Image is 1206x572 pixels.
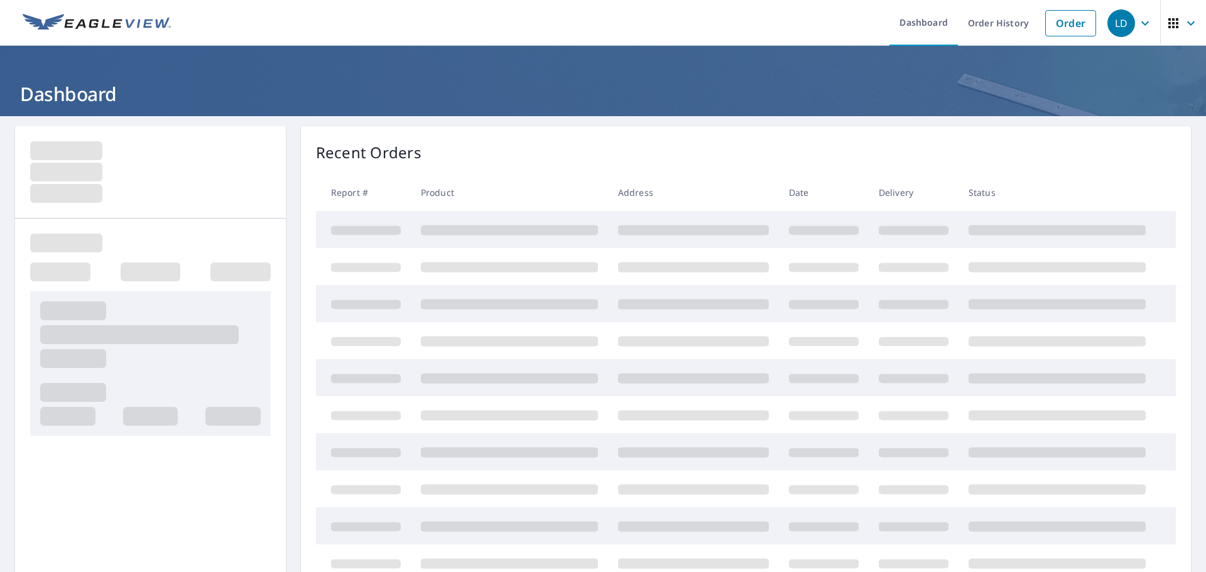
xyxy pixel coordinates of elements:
[608,174,779,211] th: Address
[411,174,608,211] th: Product
[1107,9,1135,37] div: LD
[15,81,1191,107] h1: Dashboard
[1045,10,1096,36] a: Order
[316,174,411,211] th: Report #
[23,14,171,33] img: EV Logo
[779,174,869,211] th: Date
[316,141,421,164] p: Recent Orders
[959,174,1156,211] th: Status
[869,174,959,211] th: Delivery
